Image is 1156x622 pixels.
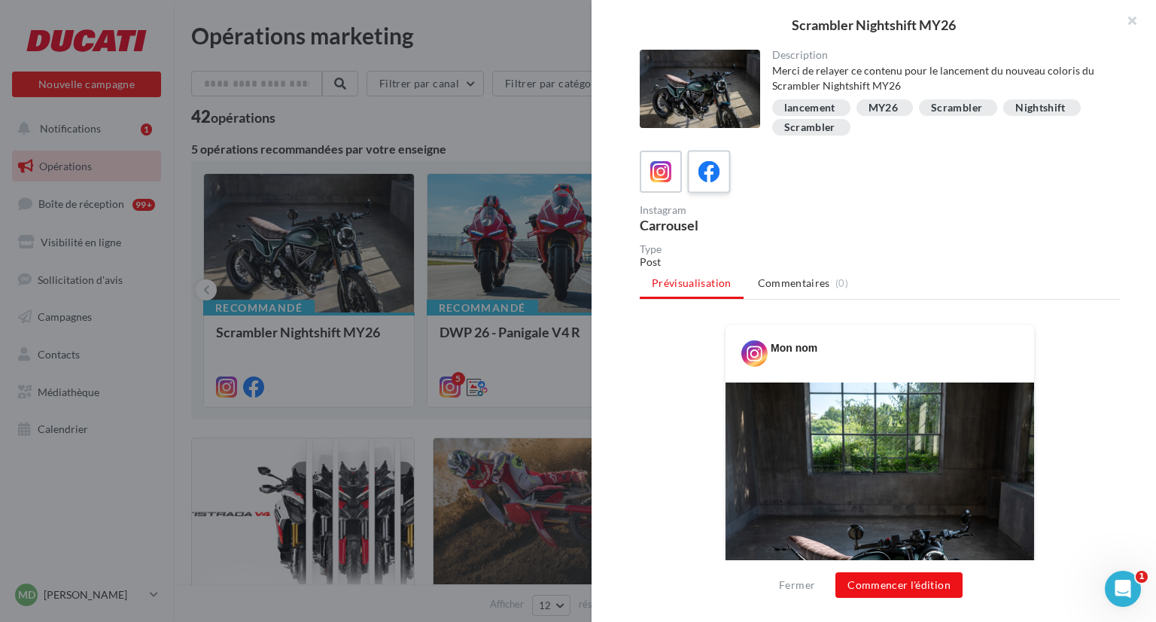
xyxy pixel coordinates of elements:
div: Scrambler [931,102,982,114]
div: Scrambler [784,122,835,133]
div: Description [772,50,1109,60]
span: (0) [835,277,848,289]
div: Merci de relayer ce contenu pour le lancement du nouveau coloris du Scrambler Nightshift MY26 [772,63,1109,93]
div: Type [640,244,1120,255]
button: Commencer l'édition [835,572,963,598]
div: MY26 [869,102,898,114]
button: Fermer [773,576,821,594]
span: Commentaires [758,276,830,291]
div: lancement [784,102,835,114]
iframe: Intercom live chat [1105,571,1141,607]
div: Carrousel [640,218,874,232]
div: Nightshift [1015,102,1066,114]
span: 1 [1136,571,1148,583]
div: Post [640,255,1120,270]
div: Instagram [640,205,874,215]
div: Scrambler Nightshift MY26 [616,18,1132,32]
div: Mon nom [771,340,817,355]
